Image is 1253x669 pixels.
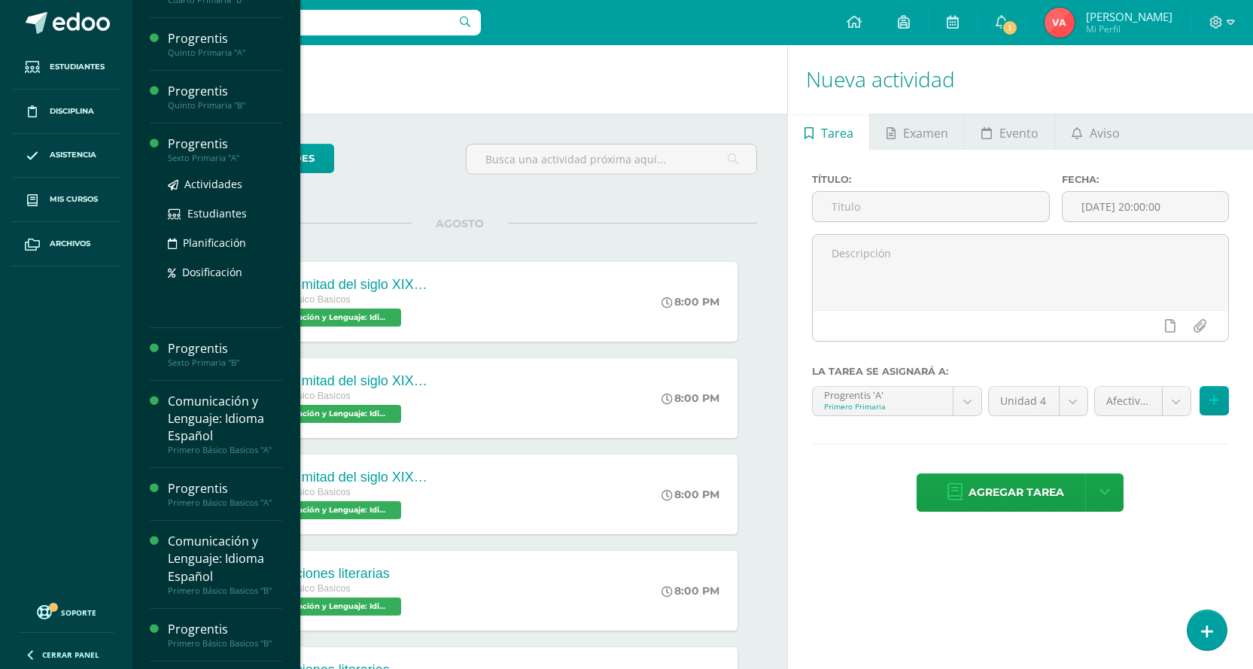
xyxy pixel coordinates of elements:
[788,114,869,150] a: Tarea
[251,391,351,401] span: Primero Básico Basicos
[251,294,351,305] span: Primero Básico Basicos
[251,277,431,293] div: Primera mitad del siglo XIX Contexto histórico
[1000,387,1048,415] span: Unidad 4
[1002,20,1018,36] span: 1
[467,144,756,174] input: Busca una actividad próxima aquí...
[168,357,282,368] div: Sexto Primaria "B"
[168,497,282,508] div: Primero Básico Basicos "A"
[1095,387,1191,415] a: Afectivo (10.0%)
[821,115,853,151] span: Tarea
[1086,23,1172,35] span: Mi Perfil
[661,584,719,598] div: 8:00 PM
[168,621,282,649] a: ProgrentisPrimero Básico Basicos "B"
[168,533,282,595] a: Comunicación y Lenguaje: Idioma EspañolPrimero Básico Basicos "B"
[251,373,431,389] div: Primera mitad del siglo XIX Contexto histórico
[151,45,769,114] h1: Actividades
[182,265,242,279] span: Dosificación
[251,501,401,519] span: Comunicación y Lenguaje: Idioma Español 'B'
[1063,192,1228,221] input: Fecha de entrega
[251,598,401,616] span: Comunicación y Lenguaje: Idioma Español 'C'
[12,222,120,266] a: Archivos
[813,387,981,415] a: Progrentis 'A'Primero Primaria
[168,83,282,100] div: Progrentis
[168,263,282,281] a: Dosificación
[812,366,1229,377] label: La tarea se asignará a:
[50,105,94,117] span: Disciplina
[50,238,90,250] span: Archivos
[168,135,282,163] a: ProgrentisSexto Primaria "A"
[989,387,1087,415] a: Unidad 4
[813,192,1050,221] input: Título
[965,114,1054,150] a: Evento
[168,585,282,596] div: Primero Básico Basicos "B"
[12,45,120,90] a: Estudiantes
[168,340,282,357] div: Progrentis
[824,401,941,412] div: Primero Primaria
[903,115,948,151] span: Examen
[168,153,282,163] div: Sexto Primaria "A"
[50,149,96,161] span: Asistencia
[18,601,114,622] a: Soporte
[251,487,351,497] span: Primero Básico Basicos
[12,178,120,222] a: Mis cursos
[168,638,282,649] div: Primero Básico Basicos "B"
[168,234,282,251] a: Planificación
[187,206,247,220] span: Estudiantes
[999,115,1039,151] span: Evento
[142,10,481,35] input: Busca un usuario...
[168,445,282,455] div: Primero Básico Basicos "A"
[168,533,282,585] div: Comunicación y Lenguaje: Idioma Español
[168,47,282,58] div: Quinto Primaria "A"
[1106,387,1151,415] span: Afectivo (10.0%)
[412,217,508,230] span: AGOSTO
[168,480,282,497] div: Progrentis
[168,393,282,455] a: Comunicación y Lenguaje: Idioma EspañolPrimero Básico Basicos "A"
[168,30,282,58] a: ProgrentisQuinto Primaria "A"
[42,649,99,660] span: Cerrar panel
[50,61,105,73] span: Estudiantes
[870,114,964,150] a: Examen
[12,90,120,134] a: Disciplina
[1090,115,1120,151] span: Aviso
[969,474,1064,511] span: Agregar tarea
[661,295,719,309] div: 8:00 PM
[1086,9,1172,24] span: [PERSON_NAME]
[1055,114,1136,150] a: Aviso
[184,177,242,191] span: Actividades
[168,30,282,47] div: Progrentis
[1062,174,1229,185] label: Fecha:
[251,405,401,423] span: Comunicación y Lenguaje: Idioma Español 'A'
[50,193,98,205] span: Mis cursos
[168,83,282,111] a: ProgrentisQuinto Primaria "B"
[168,100,282,111] div: Quinto Primaria "B"
[168,205,282,222] a: Estudiantes
[12,134,120,178] a: Asistencia
[61,607,96,618] span: Soporte
[168,135,282,153] div: Progrentis
[812,174,1051,185] label: Título:
[251,566,405,582] div: Generaciones literarias
[168,175,282,193] a: Actividades
[183,236,246,250] span: Planificación
[661,391,719,405] div: 8:00 PM
[661,488,719,501] div: 8:00 PM
[251,583,351,594] span: Primero Básico Basicos
[168,340,282,368] a: ProgrentisSexto Primaria "B"
[168,480,282,508] a: ProgrentisPrimero Básico Basicos "A"
[251,309,401,327] span: Comunicación y Lenguaje: Idioma Español 'C'
[1045,8,1075,38] img: 5ef59e455bde36dc0487bc51b4dad64e.png
[168,393,282,445] div: Comunicación y Lenguaje: Idioma Español
[824,387,941,401] div: Progrentis 'A'
[251,470,431,485] div: Primera mitad del siglo XIX Contexto histórico
[806,45,1235,114] h1: Nueva actividad
[168,621,282,638] div: Progrentis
